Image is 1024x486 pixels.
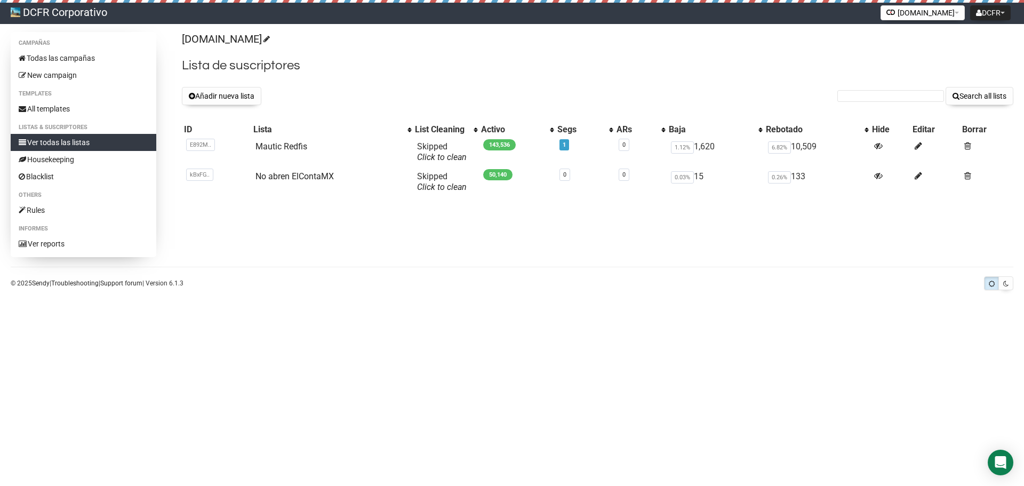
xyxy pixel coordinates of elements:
[988,450,1013,475] div: Open Intercom Messenger
[555,122,614,137] th: Segs: No sort applied, activate to apply an ascending sort
[669,124,753,135] div: Baja
[872,124,908,135] div: Hide
[622,171,626,178] a: 0
[768,141,791,154] span: 6.82%
[11,222,156,235] li: Informes
[11,134,156,151] a: Ver todas las listas
[483,139,516,150] span: 143,536
[764,122,870,137] th: Rebotado: No sort applied, activate to apply an ascending sort
[11,87,156,100] li: Templates
[870,122,910,137] th: Hide: No sort applied, sorting is disabled
[667,167,764,197] td: 15
[563,141,566,148] a: 1
[255,171,334,181] a: No abren ElContaMX
[881,5,965,20] button: [DOMAIN_NAME]
[557,124,604,135] div: Segs
[962,124,1011,135] div: Borrar
[186,139,215,151] span: E892M..
[184,124,249,135] div: ID
[182,122,251,137] th: ID: No sort applied, sorting is disabled
[764,137,870,167] td: 10,509
[671,171,694,184] span: 0.03%
[970,5,1011,20] button: DCFR
[100,280,142,287] a: Support forum
[11,189,156,202] li: Others
[11,277,183,289] p: © 2025 | | | Version 6.1.3
[51,280,99,287] a: Troubleshooting
[11,7,20,17] img: 54111bbcb726b5bbc7ac1b93f70939ba
[622,141,626,148] a: 0
[913,124,958,135] div: Editar
[946,87,1013,105] button: Search all lists
[11,67,156,84] a: New campaign
[32,280,50,287] a: Sendy
[11,151,156,168] a: Housekeeping
[764,167,870,197] td: 133
[186,169,213,181] span: kBxFG..
[182,56,1013,75] h2: Lista de suscriptores
[667,122,764,137] th: Baja: No sort applied, activate to apply an ascending sort
[417,182,467,192] a: Click to clean
[255,141,307,152] a: Mautic Redfis
[479,122,555,137] th: Activo: No sort applied, activate to apply an ascending sort
[11,50,156,67] a: Todas las campañas
[886,8,895,17] img: favicons
[11,121,156,134] li: Listas & Suscriptores
[251,122,413,137] th: Lista: No sort applied, activate to apply an ascending sort
[11,100,156,117] a: All templates
[11,168,156,185] a: Blacklist
[960,122,1013,137] th: Borrar: No sort applied, sorting is disabled
[766,124,859,135] div: Rebotado
[413,122,479,137] th: List Cleaning: No sort applied, activate to apply an ascending sort
[483,169,513,180] span: 50,140
[417,141,467,162] span: Skipped
[481,124,545,135] div: Activo
[415,124,468,135] div: List Cleaning
[617,124,656,135] div: ARs
[182,33,268,45] a: [DOMAIN_NAME]
[11,37,156,50] li: Campañas
[417,171,467,192] span: Skipped
[11,202,156,219] a: Rules
[417,152,467,162] a: Click to clean
[910,122,960,137] th: Editar: No sort applied, sorting is disabled
[614,122,667,137] th: ARs: No sort applied, activate to apply an ascending sort
[671,141,694,154] span: 1.12%
[667,137,764,167] td: 1,620
[182,87,261,105] button: Añadir nueva lista
[11,235,156,252] a: Ver reports
[768,171,791,184] span: 0.26%
[563,171,566,178] a: 0
[253,124,402,135] div: Lista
